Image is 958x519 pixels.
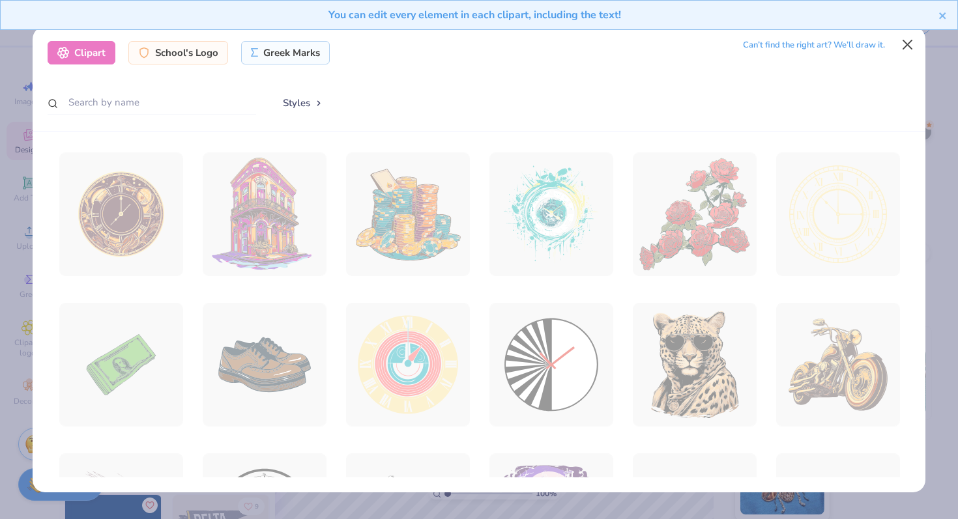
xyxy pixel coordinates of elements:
div: You can edit every element in each clipart, including the text! [10,7,938,23]
button: Styles [269,91,337,115]
div: Clipart [48,41,115,64]
button: Close [895,33,920,57]
button: close [938,7,948,23]
input: Search by name [48,91,256,115]
div: School's Logo [128,41,228,64]
div: Greek Marks [241,41,330,64]
div: Can’t find the right art? We’ll draw it. [743,34,885,57]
